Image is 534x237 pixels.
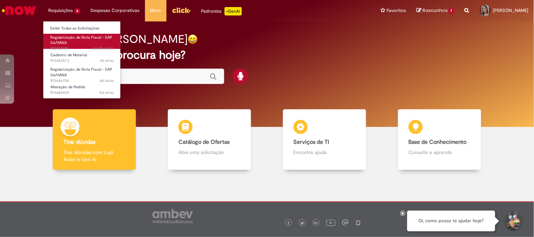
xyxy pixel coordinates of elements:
[178,149,240,156] p: Abra uma solicitação
[201,7,242,15] div: Padroniza
[43,21,121,99] ul: Requisições
[100,90,114,95] time: 25/08/2025 15:20:02
[422,7,448,14] span: Rascunhos
[301,222,304,225] img: logo_footer_twitter.png
[50,58,114,64] span: R13453573
[50,52,87,58] span: Cadastro de Material
[53,49,481,61] h2: O que você procura hoje?
[100,78,114,83] time: 26/08/2025 08:53:45
[43,34,121,49] a: Aberto R13458496 : Regularização de Nota Fiscal - SAP S4/HANA
[225,7,242,15] p: +GenAi
[188,34,198,44] img: happy-face.png
[48,7,73,14] span: Requisições
[314,221,318,225] img: logo_footer_linkedin.png
[502,211,523,232] button: Iniciar Conversa de Suporte
[416,7,454,14] a: Rascunhos
[100,90,114,95] span: 5d atrás
[172,5,191,15] img: click_logo_yellow_360x200.png
[43,83,121,96] a: Aberto R13444930 : Alteração de Pedido
[50,78,114,84] span: R13446784
[326,218,335,227] img: logo_footer_youtube.png
[74,8,80,14] span: 4
[152,109,267,170] a: Catálogo de Ofertas Abra uma solicitação
[267,109,382,170] a: Serviços de TI Encontre ajuda
[43,51,121,64] a: Aberto R13453573 : Cadastro de Material
[1,4,37,18] img: ServiceNow
[294,149,356,156] p: Encontre ajuda
[63,149,125,163] p: Tirar dúvidas com Lupi Assist e Gen Ai
[92,46,114,51] time: 28/08/2025 15:03:56
[50,84,86,90] span: Alteração de Pedido
[449,8,454,14] span: 1
[409,139,467,146] b: Base de Conhecimento
[50,46,114,51] span: R13458496
[43,25,121,32] a: Exibir Todas as Solicitações
[387,7,406,14] span: Favoritos
[100,58,114,63] time: 27/08/2025 16:28:07
[493,7,529,13] span: [PERSON_NAME]
[178,139,230,146] b: Catálogo de Ofertas
[50,67,112,78] span: Regularização de Nota Fiscal - SAP S4/HANA
[43,66,121,81] a: Aberto R13446784 : Regularização de Nota Fiscal - SAP S4/HANA
[152,209,193,223] img: logo_footer_ambev_rotulo_gray.png
[294,139,329,146] b: Serviços de TI
[50,90,114,96] span: R13444930
[92,46,114,51] span: um dia atrás
[100,78,114,83] span: 4d atrás
[342,219,348,226] img: logo_footer_workplace.png
[407,211,495,231] div: Oi, como posso te ajudar hoje?
[150,7,161,14] span: More
[100,58,114,63] span: 3d atrás
[409,149,471,156] p: Consulte e aprenda
[50,35,112,46] span: Regularização de Nota Fiscal - SAP S4/HANA
[355,219,362,226] img: logo_footer_naosei.png
[37,109,152,170] a: Tirar dúvidas Tirar dúvidas com Lupi Assist e Gen Ai
[382,109,497,170] a: Base de Conhecimento Consulte e aprenda
[287,222,290,225] img: logo_footer_facebook.png
[63,139,95,146] b: Tirar dúvidas
[91,7,140,14] span: Despesas Corporativas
